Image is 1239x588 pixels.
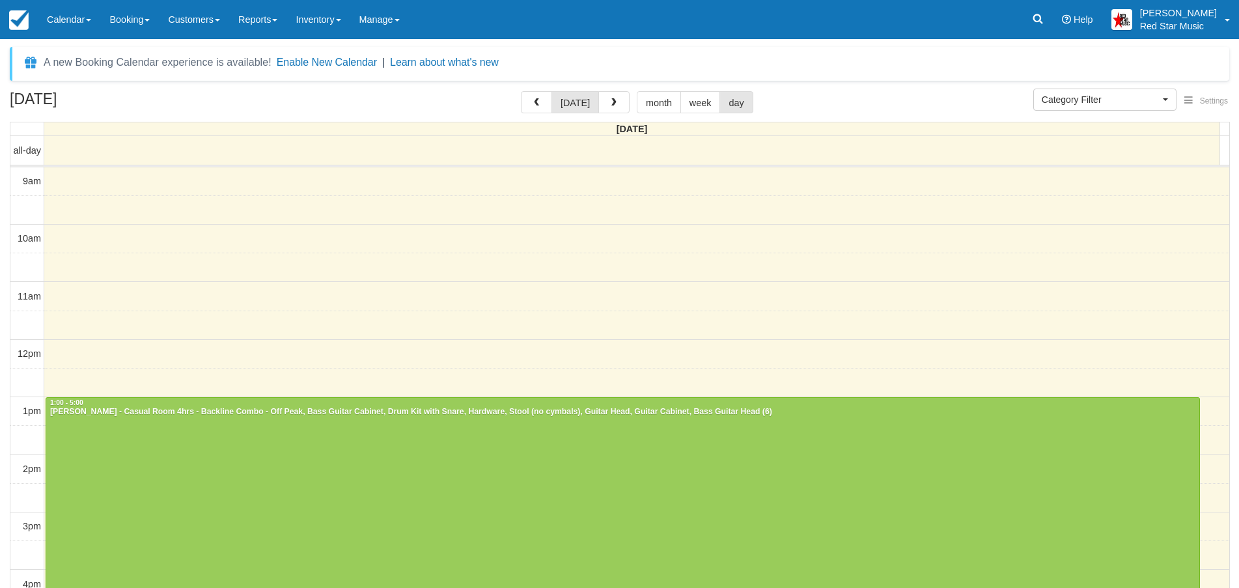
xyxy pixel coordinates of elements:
[382,57,385,68] span: |
[9,10,29,30] img: checkfront-main-nav-mini-logo.png
[680,91,721,113] button: week
[14,145,41,156] span: all-day
[44,55,271,70] div: A new Booking Calendar experience is available!
[390,57,499,68] a: Learn about what's new
[1140,7,1217,20] p: [PERSON_NAME]
[23,464,41,474] span: 2pm
[617,124,648,134] span: [DATE]
[23,406,41,416] span: 1pm
[1111,9,1132,30] img: A2
[1176,92,1236,111] button: Settings
[49,407,1196,417] div: [PERSON_NAME] - Casual Room 4hrs - Backline Combo - Off Peak, Bass Guitar Cabinet, Drum Kit with ...
[719,91,753,113] button: day
[1033,89,1176,111] button: Category Filter
[18,233,41,244] span: 10am
[1062,15,1071,24] i: Help
[277,56,377,69] button: Enable New Calendar
[18,291,41,301] span: 11am
[1074,14,1093,25] span: Help
[50,399,83,406] span: 1:00 - 5:00
[637,91,681,113] button: month
[23,521,41,531] span: 3pm
[23,176,41,186] span: 9am
[1200,96,1228,105] span: Settings
[1042,93,1160,106] span: Category Filter
[551,91,599,113] button: [DATE]
[10,91,174,115] h2: [DATE]
[18,348,41,359] span: 12pm
[1140,20,1217,33] p: Red Star Music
